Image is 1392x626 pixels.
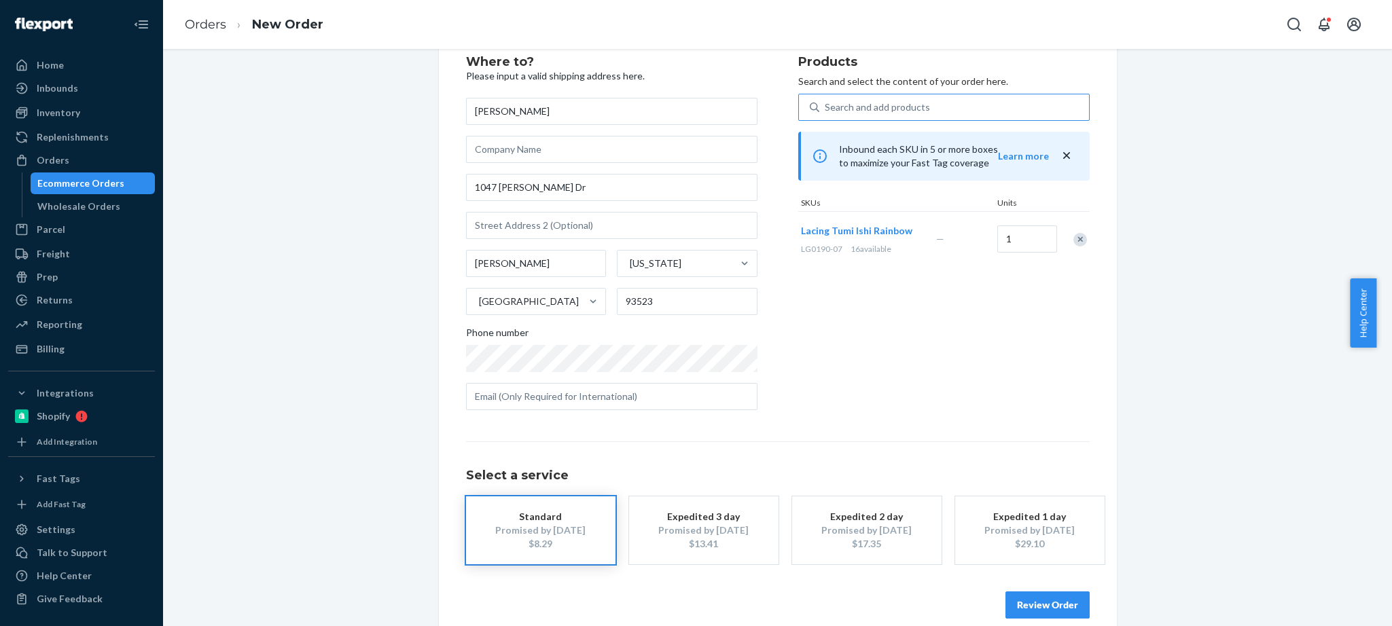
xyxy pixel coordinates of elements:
[486,510,595,523] div: Standard
[825,100,930,114] div: Search and add products
[466,69,757,83] p: Please input a valid shipping address here.
[466,383,757,410] input: Email (Only Required for International)
[31,172,156,194] a: Ecommerce Orders
[486,523,595,537] div: Promised by [DATE]
[1281,11,1308,38] button: Open Search Box
[478,295,479,308] input: [GEOGRAPHIC_DATA]
[976,523,1084,537] div: Promised by [DATE]
[486,537,595,551] div: $8.29
[628,257,630,270] input: [US_STATE]
[1310,11,1338,38] button: Open notifications
[252,17,323,32] a: New Order
[8,314,155,335] a: Reporting
[649,523,758,537] div: Promised by [DATE]
[37,569,92,583] div: Help Center
[37,153,69,167] div: Orders
[37,270,58,284] div: Prep
[8,266,155,288] a: Prep
[976,537,1084,551] div: $29.10
[8,565,155,587] a: Help Center
[8,243,155,265] a: Freight
[798,75,1090,88] p: Search and select the content of your order here.
[998,149,1049,163] button: Learn more
[649,510,758,523] div: Expedited 3 day
[798,132,1090,181] div: Inbound each SKU in 5 or more boxes to maximize your Fast Tag coverage
[649,537,758,551] div: $13.41
[8,289,155,311] a: Returns
[37,81,78,95] div: Inbounds
[8,542,155,564] a: Talk to Support
[8,519,155,540] a: Settings
[1350,278,1376,348] button: Help Center
[798,197,995,211] div: SKUs
[37,247,70,261] div: Freight
[37,200,120,213] div: Wholesale Orders
[813,510,921,523] div: Expedited 2 day
[8,338,155,360] a: Billing
[801,225,912,236] span: Lacing Tumi Ishi Rainbow
[37,409,70,423] div: Shopify
[995,197,1056,211] div: Units
[479,295,579,308] div: [GEOGRAPHIC_DATA]
[8,382,155,404] button: Integrations
[466,496,615,564] button: StandardPromised by [DATE]$8.29
[37,546,107,559] div: Talk to Support
[8,54,155,76] a: Home
[955,496,1105,564] button: Expedited 1 dayPromised by [DATE]$29.10
[801,224,912,238] button: Lacing Tumi Ishi Rainbow
[1005,591,1090,619] button: Review Order
[8,588,155,610] button: Give Feedback
[15,18,73,31] img: Flexport logo
[37,472,80,485] div: Fast Tags
[37,223,65,236] div: Parcel
[37,523,75,536] div: Settings
[37,318,82,331] div: Reporting
[466,469,1090,483] h1: Select a service
[997,225,1057,253] input: Quantity
[37,293,73,307] div: Returns
[185,17,226,32] a: Orders
[37,58,64,72] div: Home
[37,342,65,356] div: Billing
[8,468,155,490] button: Fast Tags
[936,233,944,244] span: —
[801,244,842,254] span: LG0190-07
[8,495,155,513] a: Add Fast Tag
[798,56,1090,69] h2: Products
[851,244,891,254] span: 16 available
[8,149,155,171] a: Orders
[617,288,757,315] input: ZIP Code
[813,537,921,551] div: $17.35
[37,436,97,447] div: Add Integration
[31,196,156,217] a: Wholesale Orders
[792,496,942,564] button: Expedited 2 dayPromised by [DATE]$17.35
[1340,11,1368,38] button: Open account menu
[8,126,155,148] a: Replenishments
[813,523,921,537] div: Promised by [DATE]
[976,510,1084,523] div: Expedited 1 day
[466,212,757,239] input: Street Address 2 (Optional)
[466,174,757,201] input: Street Address
[37,386,94,400] div: Integrations
[174,5,334,45] ol: breadcrumbs
[37,106,80,119] div: Inventory
[1060,149,1073,163] button: close
[128,11,155,38] button: Close Navigation
[466,326,529,345] span: Phone number
[37,592,103,606] div: Give Feedback
[8,405,155,427] a: Shopify
[466,250,607,277] input: City
[630,257,681,270] div: [US_STATE]
[466,98,757,125] input: First & Last Name
[8,102,155,124] a: Inventory
[466,56,757,69] h2: Where to?
[466,136,757,163] input: Company Name
[8,77,155,99] a: Inbounds
[1073,233,1087,246] div: Remove Item
[37,498,86,510] div: Add Fast Tag
[37,130,109,144] div: Replenishments
[8,432,155,451] a: Add Integration
[629,496,779,564] button: Expedited 3 dayPromised by [DATE]$13.41
[37,177,124,190] div: Ecommerce Orders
